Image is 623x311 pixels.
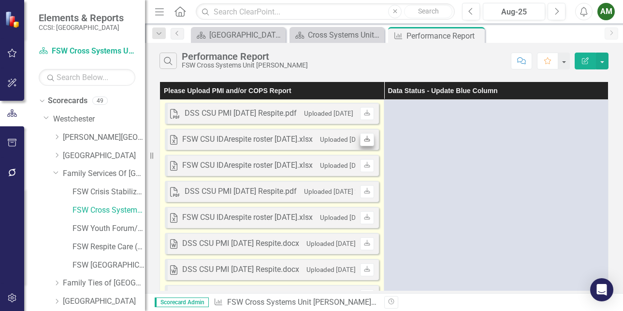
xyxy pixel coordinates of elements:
small: Uploaded [DATE] 5:29 PM [320,135,395,143]
small: Uploaded [DATE] 9:43 AM [306,266,382,273]
button: AM [597,3,615,20]
div: 49 [92,97,108,105]
img: ClearPoint Strategy [5,11,22,28]
small: Uploaded [DATE] 5:44 PM [306,240,382,247]
div: Performance Report [406,30,482,42]
span: Search [418,7,439,15]
div: Performance Report [182,51,308,62]
input: Search Below... [39,69,135,86]
div: FSW CSU IDArespite roster [DATE].xlsx [182,212,313,223]
div: Open Intercom Messenger [590,278,613,301]
small: Uploaded [DATE] 2:40 PM [320,162,395,169]
span: Scorecard Admin [155,297,209,307]
small: Uploaded [DATE] 5:30 PM [304,109,379,117]
input: Search ClearPoint... [196,3,455,20]
div: DSS CSU PMI [DATE] Respite.docx [182,238,299,249]
div: DSS CSU PMI [DATE] Respite.pdf [185,108,297,119]
a: Family Ties of [GEOGRAPHIC_DATA], Inc. [63,278,145,289]
div: FSW CSU IDArespite roster [DATE].xlsx [182,290,313,301]
a: [GEOGRAPHIC_DATA] [63,296,145,307]
small: CCSI: [GEOGRAPHIC_DATA] [39,24,124,31]
div: FSW Cross Systems Unit [PERSON_NAME] [182,62,308,69]
a: FSW Crisis Stabilization [72,187,145,198]
div: FSW CSU IDArespite roster [DATE].xlsx [182,134,313,145]
a: Cross Systems Unit [PERSON_NAME] Landing Page [292,29,382,41]
div: FSW CSU IDArespite roster [DATE].xlsx [182,160,313,171]
div: Cross Systems Unit [PERSON_NAME] Landing Page [308,29,382,41]
div: [GEOGRAPHIC_DATA] [209,29,283,41]
small: Uploaded [DATE] 5:48 PM [320,214,395,221]
a: [GEOGRAPHIC_DATA] [63,150,145,162]
a: Family Services Of [GEOGRAPHIC_DATA], Inc. [63,168,145,179]
div: » » [214,297,377,308]
a: Scorecards [48,95,87,107]
a: FSW Cross Systems Unit [PERSON_NAME] [39,46,135,57]
a: Westchester [53,114,145,125]
div: DSS CSU PMI [DATE] Respite.pdf [185,186,297,197]
a: FSW Cross Systems Unit [PERSON_NAME] [227,297,377,307]
button: Search [404,5,452,18]
small: Uploaded [DATE] 2:39 PM [304,188,379,195]
a: FSW Cross Systems Unit [PERSON_NAME] [72,205,145,216]
span: Elements & Reports [39,12,124,24]
button: Aug-25 [483,3,545,20]
a: [GEOGRAPHIC_DATA] [193,29,283,41]
a: FSW [GEOGRAPHIC_DATA] [72,260,145,271]
a: [PERSON_NAME][GEOGRAPHIC_DATA] [63,132,145,143]
div: DSS CSU PMI [DATE] Respite.docx [182,264,299,275]
a: FSW Respite Care (Non-HCBS Waiver) [72,242,145,253]
div: Aug-25 [486,6,542,18]
a: FSW Youth Forum/Social Stars [72,223,145,234]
